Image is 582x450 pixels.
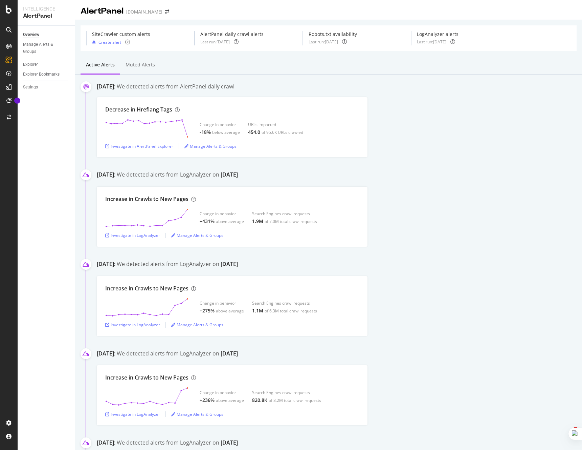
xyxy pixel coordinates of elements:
div: Robots.txt availability [309,31,357,38]
div: AlertPanel daily crawl alerts [200,31,264,38]
div: of 8.2M total crawl requests [269,397,321,403]
button: Manage Alerts & Groups [171,230,223,241]
button: Investigate in LogAnalyzer [105,320,160,330]
a: Manage Alerts & Groups [171,322,223,328]
div: Last run: [DATE] [417,39,446,45]
div: above average [216,219,244,224]
div: 1.1M [252,307,263,314]
div: Change in behavior [200,211,244,217]
button: Manage Alerts & Groups [171,320,223,330]
div: Increase in Crawls to New Pages [105,285,188,292]
div: [DATE]: [97,439,115,448]
div: Overview [23,31,39,38]
div: Last run: [DATE] [309,39,338,45]
a: Investigate in LogAnalyzer [105,322,160,328]
div: arrow-right-arrow-left [165,9,169,14]
div: Search Engines crawl requests [252,390,321,395]
a: Explorer [23,61,70,68]
div: Change in behavior [200,300,244,306]
div: [DOMAIN_NAME] [126,8,162,15]
div: Intelligence [23,5,69,12]
div: Manage Alerts & Groups [23,41,64,55]
div: AlertPanel [23,12,69,20]
div: of 6.3M total crawl requests [265,308,317,314]
button: Investigate in AlertPanel Explorer [105,141,173,151]
div: URLs impacted [248,122,303,127]
a: Settings [23,84,70,91]
div: +236% [200,397,215,404]
div: Explorer Bookmarks [23,71,60,78]
span: 1 [573,427,578,432]
div: We detected alerts from LogAnalyzer on [117,350,238,359]
iframe: Intercom live chat [559,427,575,443]
div: Search Engines crawl requests [252,211,317,217]
div: [DATE]: [97,83,115,90]
div: -18% [200,129,211,136]
div: [DATE]: [97,260,115,269]
div: [DATE] [221,439,238,447]
div: We detected alerts from LogAnalyzer on [117,439,238,448]
div: Create alert [98,39,121,45]
div: Explorer [23,61,38,68]
div: above average [216,397,244,403]
div: Last run: [DATE] [200,39,230,45]
button: Create alert [92,39,121,45]
div: Active alerts [86,61,115,68]
div: [DATE]: [97,350,115,359]
a: Investigate in AlertPanel Explorer [105,143,173,149]
a: Manage Alerts & Groups [23,41,70,55]
a: Manage Alerts & Groups [184,143,237,149]
div: We detected alerts from LogAnalyzer on [117,260,238,269]
div: +431% [200,218,215,225]
div: Increase in Crawls to New Pages [105,195,188,203]
a: Overview [23,31,70,38]
div: [DATE] [221,260,238,268]
button: Investigate in LogAnalyzer [105,409,160,420]
div: [DATE]: [97,171,115,180]
div: above average [216,308,244,314]
a: Investigate in LogAnalyzer [105,232,160,238]
div: [DATE] [221,350,238,357]
div: of 7.0M total crawl requests [265,219,317,224]
a: Investigate in LogAnalyzer [105,411,160,417]
div: Settings [23,84,38,91]
button: Investigate in LogAnalyzer [105,230,160,241]
div: Change in behavior [200,122,240,127]
div: Change in behavior [200,390,244,395]
div: 1.9M [252,218,263,225]
div: We detected alerts from AlertPanel daily crawl [117,83,234,90]
div: below average [212,129,240,135]
a: Manage Alerts & Groups [171,232,223,238]
div: LogAnalyzer alerts [417,31,458,38]
div: Tooltip anchor [14,98,20,104]
div: 820.8K [252,397,267,404]
button: Manage Alerts & Groups [184,141,237,151]
div: +275% [200,307,215,314]
div: of 95.6K URLs crawled [262,129,303,135]
a: Explorer Bookmarks [23,71,70,78]
button: Manage Alerts & Groups [171,409,223,420]
div: Search Engines crawl requests [252,300,317,306]
div: Increase in Crawls to New Pages [105,374,188,382]
div: We detected alerts from LogAnalyzer on [117,171,238,180]
div: Decrease in Hreflang Tags [105,106,172,114]
div: [DATE] [221,171,238,179]
div: SiteCrawler custom alerts [92,31,150,38]
div: AlertPanel [81,5,124,17]
div: 454.0 [248,129,260,136]
a: Manage Alerts & Groups [171,411,223,417]
div: Muted alerts [126,61,155,68]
